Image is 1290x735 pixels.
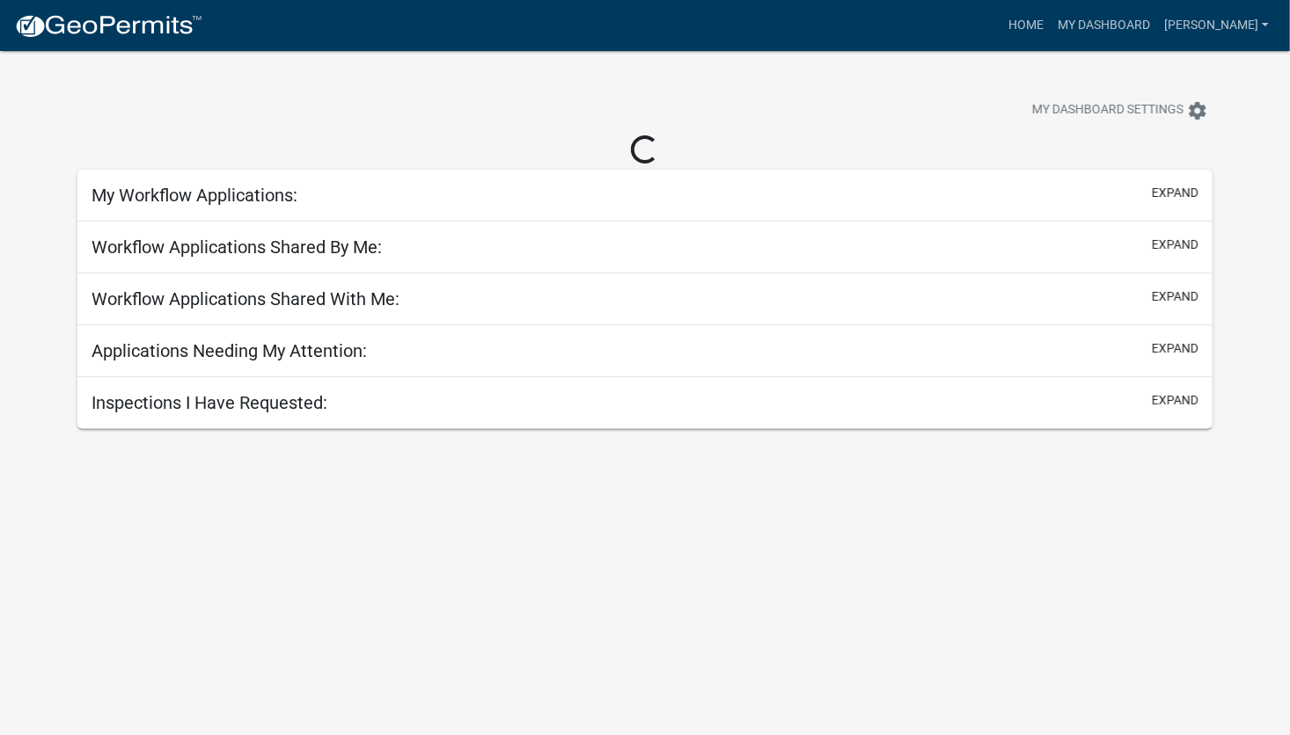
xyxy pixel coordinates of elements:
[92,237,382,258] h5: Workflow Applications Shared By Me:
[1001,9,1051,42] a: Home
[92,392,327,413] h5: Inspections I Have Requested:
[1152,339,1198,358] button: expand
[1152,287,1198,306] button: expand
[92,288,399,309] h5: Workflow Applications Shared With Me:
[1152,236,1198,254] button: expand
[92,185,297,206] h5: My Workflow Applications:
[1152,184,1198,202] button: expand
[92,340,367,361] h5: Applications Needing My Attention:
[1187,100,1208,121] i: settings
[1157,9,1276,42] a: [PERSON_NAME]
[1152,391,1198,410] button: expand
[1051,9,1157,42] a: My Dashboard
[1018,93,1222,127] button: My Dashboard Settingssettings
[1032,100,1184,121] span: My Dashboard Settings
